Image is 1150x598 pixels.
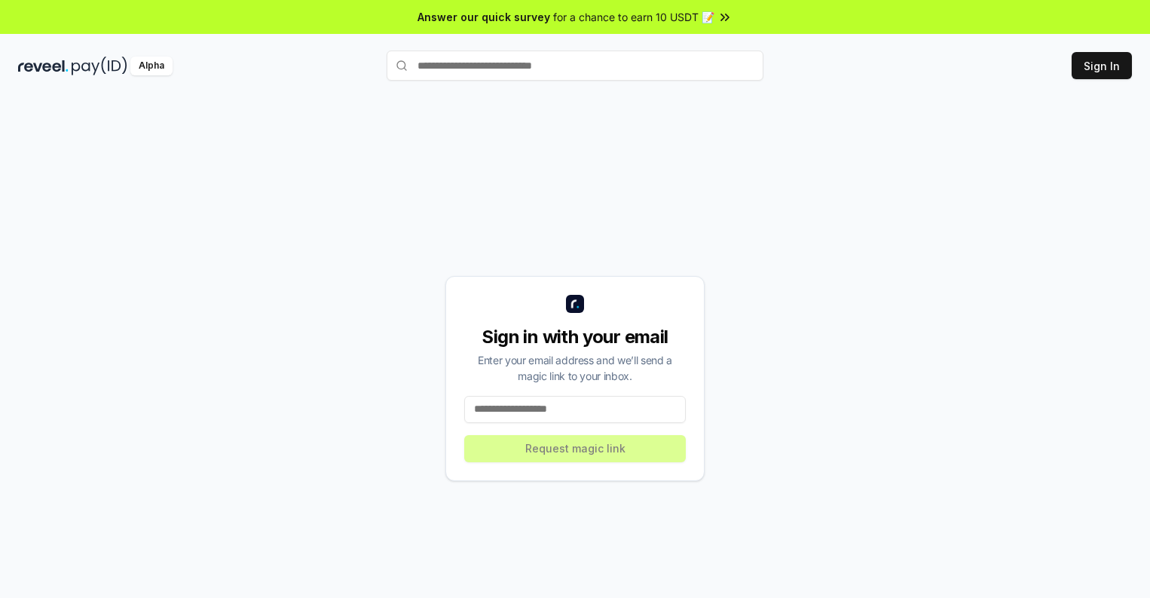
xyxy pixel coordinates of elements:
[417,9,550,25] span: Answer our quick survey
[1072,52,1132,79] button: Sign In
[130,57,173,75] div: Alpha
[566,295,584,313] img: logo_small
[18,57,69,75] img: reveel_dark
[72,57,127,75] img: pay_id
[553,9,714,25] span: for a chance to earn 10 USDT 📝
[464,352,686,384] div: Enter your email address and we’ll send a magic link to your inbox.
[464,325,686,349] div: Sign in with your email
